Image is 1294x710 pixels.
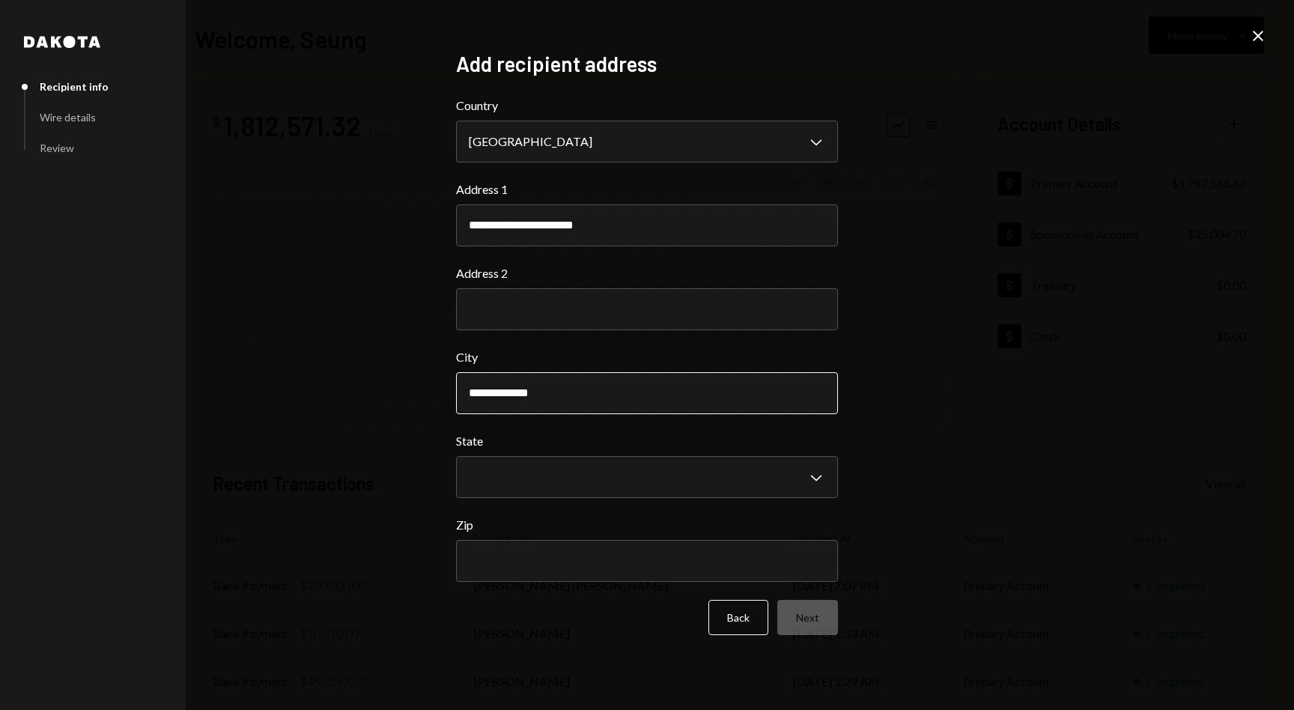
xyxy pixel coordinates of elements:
[708,600,768,635] button: Back
[456,348,838,366] label: City
[456,180,838,198] label: Address 1
[456,456,838,498] button: State
[40,80,109,93] div: Recipient info
[456,97,838,115] label: Country
[456,432,838,450] label: State
[456,264,838,282] label: Address 2
[40,111,96,124] div: Wire details
[456,121,838,163] button: Country
[456,516,838,534] label: Zip
[456,49,838,79] h2: Add recipient address
[40,142,74,154] div: Review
